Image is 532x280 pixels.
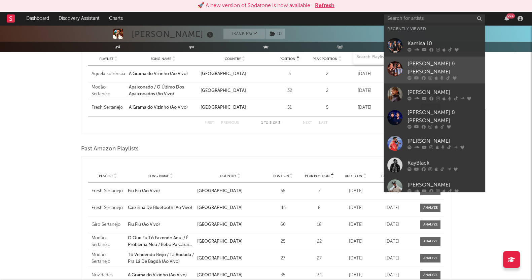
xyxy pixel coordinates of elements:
[92,71,126,77] a: Aquela sofrência
[128,235,194,248] a: O Que Eu Tô Fazendo Aqui / É Problema Meu / Bebo Pa Carai (Ao Vivo)
[339,205,372,211] div: [DATE]
[266,29,285,39] button: (1)
[225,57,241,61] span: Country
[407,88,482,96] div: [PERSON_NAME]
[376,221,409,228] div: [DATE]
[310,71,344,77] div: 2
[407,39,482,47] div: Kamisa 10
[128,272,194,279] a: A Grama do Vizinho (Ao Vivo)
[22,12,54,25] a: Dashboard
[348,87,382,94] div: [DATE]
[129,71,197,77] a: A Grama do Vizinho (Ao Vivo)
[104,12,128,25] a: Charts
[201,71,269,77] div: [GEOGRAPHIC_DATA]
[407,60,482,76] div: [PERSON_NAME] & [PERSON_NAME]
[384,35,485,57] a: Kamisa 10
[128,188,194,195] a: Fiu Fiu (Ao Vivo)
[197,221,263,228] div: [GEOGRAPHIC_DATA]
[407,109,482,125] div: [PERSON_NAME] & [PERSON_NAME]
[128,221,194,228] div: Fiu Fiu (Ao Vivo)
[339,188,372,195] div: [DATE]
[273,87,307,94] div: 32
[81,145,139,153] span: Past Amazon Playlists
[348,71,382,77] div: [DATE]
[376,188,409,195] div: [DATE]
[99,174,113,178] span: Playlist
[267,188,299,195] div: 55
[201,104,269,111] div: [GEOGRAPHIC_DATA]
[267,272,299,279] div: 35
[198,2,312,10] div: 🚀 A new version of Sodatone is now available.
[313,57,338,61] span: Peak Position
[384,57,485,83] a: [PERSON_NAME] & [PERSON_NAME]
[128,205,194,211] a: Caixinha De Bluetooth (Ao Vivo)
[384,154,485,176] a: KayBlack
[387,25,482,33] div: Recently Viewed
[129,84,197,97] a: Apaixonado / O Último Dos Apaixonados (Ao Vivo)
[280,57,295,61] span: Position
[303,221,336,228] div: 18
[267,205,299,211] div: 43
[273,121,277,125] span: of
[303,272,336,279] div: 34
[220,174,236,178] span: Country
[92,84,126,97] div: Modão Sertanejo
[92,188,125,195] a: Fresh Sertanejo
[310,87,344,94] div: 2
[221,121,239,125] button: Previous
[303,255,336,262] div: 27
[267,255,299,262] div: 27
[315,2,334,10] button: Refresh
[197,255,263,262] div: [GEOGRAPHIC_DATA]
[201,87,269,94] div: [GEOGRAPHIC_DATA]
[339,238,372,245] div: [DATE]
[151,57,171,61] span: Song Name
[92,272,125,279] a: Novidades
[384,14,485,23] input: Search for artists
[353,50,437,64] input: Search Playlists/Charts
[376,205,409,211] div: [DATE]
[129,104,197,111] div: A Grama do Vizinho (Ao Vivo)
[223,29,265,39] button: Tracking
[303,205,336,211] div: 8
[267,221,299,228] div: 60
[128,252,194,265] a: Tô Vendendo Beijo / Tá Rodada / Pra Lá De Bagdá (Ao Vivo)
[273,174,289,178] span: Position
[273,104,307,111] div: 51
[197,188,263,195] div: [GEOGRAPHIC_DATA]
[197,205,263,211] div: [GEOGRAPHIC_DATA]
[384,83,485,105] a: [PERSON_NAME]
[339,272,372,279] div: [DATE]
[92,221,125,228] a: Giro Sertanejo
[197,238,263,245] div: [GEOGRAPHIC_DATA]
[384,132,485,154] a: [PERSON_NAME]
[92,104,126,111] a: Fresh Sertanejo
[92,205,125,211] div: Fresh Sertanejo
[310,104,344,111] div: 5
[303,121,312,125] button: Next
[303,238,336,245] div: 22
[92,235,125,248] a: Modão Sertanejo
[506,13,515,19] div: 99 +
[319,121,328,125] button: Last
[264,121,268,125] span: to
[504,16,509,21] button: 99+
[407,181,482,189] div: [PERSON_NAME]
[339,255,372,262] div: [DATE]
[148,174,169,178] span: Song Name
[92,252,125,265] a: Modão Sertanejo
[305,174,330,178] span: Peak Position
[303,188,336,195] div: 7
